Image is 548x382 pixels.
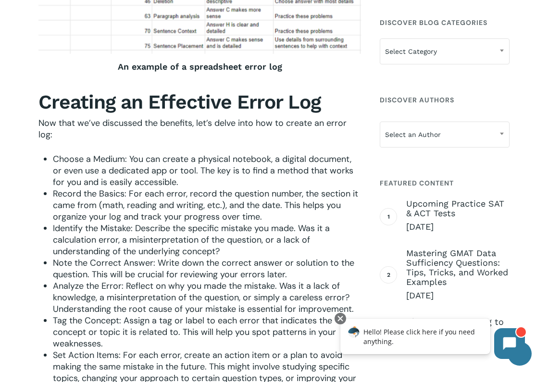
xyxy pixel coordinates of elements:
[380,174,510,192] h4: Featured Content
[380,91,510,109] h4: Discover Authors
[38,117,347,140] span: Now that we’ve discussed the benefits, let’s delve into how to create an error log:
[53,153,353,188] span: Choose a Medium: You can create a physical notebook, a digital document, or even use a dedicated ...
[406,290,510,301] span: [DATE]
[118,62,282,72] strong: An example of a spreadsheet error log
[406,221,510,233] span: [DATE]
[380,124,509,145] span: Select an Author
[380,122,510,148] span: Select an Author
[53,280,354,315] span: Analyze the Error: Reflect on why you made the mistake. Was it a lack of knowledge, a misinterpre...
[53,222,330,257] span: Identify the Mistake: Describe the specific mistake you made. Was it a calculation error, a misin...
[406,248,510,301] a: Mastering GMAT Data Sufficiency Questions: Tips, Tricks, and Worked Examples [DATE]
[380,38,510,64] span: Select Category
[38,90,321,113] b: Creating an Effective Error Log
[53,188,358,222] span: Record the Basics: For each error, record the question number, the section it came from (math, re...
[53,257,354,280] span: Note the Correct Answer: Write down the correct answer or solution to the question. This will be ...
[330,311,535,369] iframe: Chatbot
[406,248,510,287] span: Mastering GMAT Data Sufficiency Questions: Tips, Tricks, and Worked Examples
[380,14,510,31] h4: Discover Blog Categories
[53,315,336,349] span: Tag the Concept: Assign a tag or label to each error that indicates the concept or topic it is re...
[406,199,510,233] a: Upcoming Practice SAT & ACT Tests [DATE]
[406,199,510,218] span: Upcoming Practice SAT & ACT Tests
[380,41,509,62] span: Select Category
